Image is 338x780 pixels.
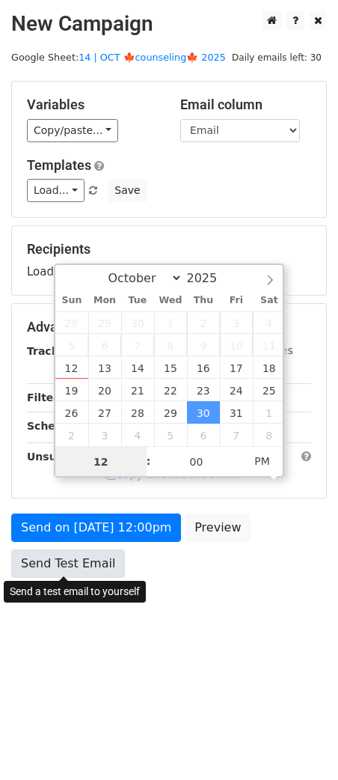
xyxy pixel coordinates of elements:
[121,424,154,446] span: November 4, 2025
[88,334,121,356] span: October 6, 2025
[27,241,311,280] div: Loading...
[88,356,121,379] span: October 13, 2025
[11,514,181,542] a: Send on [DATE] 12:00pm
[234,343,292,359] label: UTM Codes
[253,296,286,305] span: Sat
[187,296,220,305] span: Thu
[27,420,81,432] strong: Schedule
[154,296,187,305] span: Wed
[187,379,220,401] span: October 23, 2025
[242,446,283,476] span: Click to toggle
[220,401,253,424] span: October 31, 2025
[55,424,88,446] span: November 2, 2025
[108,179,147,202] button: Save
[88,401,121,424] span: October 27, 2025
[27,391,65,403] strong: Filters
[121,334,154,356] span: October 7, 2025
[220,296,253,305] span: Fri
[187,334,220,356] span: October 9, 2025
[253,379,286,401] span: October 25, 2025
[27,119,118,142] a: Copy/paste...
[11,549,125,578] a: Send Test Email
[121,356,154,379] span: October 14, 2025
[121,401,154,424] span: October 28, 2025
[11,52,226,63] small: Google Sheet:
[55,311,88,334] span: September 28, 2025
[147,446,151,476] span: :
[154,356,187,379] span: October 15, 2025
[182,271,236,285] input: Year
[180,97,311,113] h5: Email column
[88,424,121,446] span: November 3, 2025
[88,311,121,334] span: September 29, 2025
[55,296,88,305] span: Sun
[27,319,311,335] h5: Advanced
[121,311,154,334] span: September 30, 2025
[27,157,91,173] a: Templates
[253,424,286,446] span: November 8, 2025
[154,311,187,334] span: October 1, 2025
[227,52,327,63] a: Daily emails left: 30
[121,379,154,401] span: October 21, 2025
[227,49,327,66] span: Daily emails left: 30
[27,179,84,202] a: Load...
[27,97,158,113] h5: Variables
[79,52,226,63] a: 14 | OCT 🍁counseling🍁 2025
[27,241,311,258] h5: Recipients
[263,708,338,780] iframe: Chat Widget
[220,334,253,356] span: October 10, 2025
[220,356,253,379] span: October 17, 2025
[154,401,187,424] span: October 29, 2025
[88,379,121,401] span: October 20, 2025
[185,514,251,542] a: Preview
[55,356,88,379] span: October 12, 2025
[220,379,253,401] span: October 24, 2025
[55,447,147,477] input: Hour
[11,11,327,37] h2: New Campaign
[27,345,77,357] strong: Tracking
[187,401,220,424] span: October 30, 2025
[187,356,220,379] span: October 16, 2025
[88,296,121,305] span: Mon
[55,334,88,356] span: October 5, 2025
[187,311,220,334] span: October 2, 2025
[253,356,286,379] span: October 18, 2025
[220,424,253,446] span: November 7, 2025
[154,424,187,446] span: November 5, 2025
[154,334,187,356] span: October 8, 2025
[55,379,88,401] span: October 19, 2025
[253,311,286,334] span: October 4, 2025
[253,334,286,356] span: October 11, 2025
[121,296,154,305] span: Tue
[55,401,88,424] span: October 26, 2025
[104,468,239,481] a: Copy unsubscribe link
[220,311,253,334] span: October 3, 2025
[4,581,146,603] div: Send a test email to yourself
[151,447,242,477] input: Minute
[27,451,100,463] strong: Unsubscribe
[154,379,187,401] span: October 22, 2025
[187,424,220,446] span: November 6, 2025
[253,401,286,424] span: November 1, 2025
